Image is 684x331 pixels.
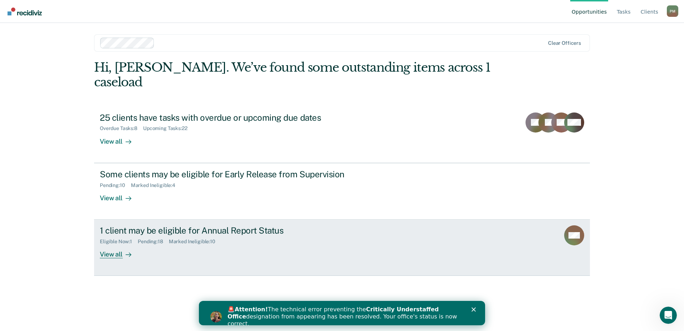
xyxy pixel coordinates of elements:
[100,188,140,202] div: View all
[169,239,221,245] div: Marked Ineligible : 10
[667,5,678,17] button: Profile dropdown button
[94,60,491,90] div: Hi, [PERSON_NAME]. We’ve found some outstanding items across 1 caseload
[29,5,263,27] div: 🚨 The technical error preventing the designation from appearing has been resolved. Your office's ...
[143,125,193,131] div: Upcoming Tasks : 22
[8,8,42,15] img: Recidiviz
[138,239,169,245] div: Pending : 18
[94,163,590,220] a: Some clients may be eligible for Early Release from SupervisionPending:10Marked Ineligible:4View all
[131,182,181,188] div: Marked Ineligible : 4
[100,112,351,123] div: 25 clients have tasks with overdue or upcoming due dates
[94,220,590,276] a: 1 client may be eligible for Annual Report StatusEligible Now:1Pending:18Marked Ineligible:10View...
[100,131,140,145] div: View all
[100,245,140,259] div: View all
[100,169,351,179] div: Some clients may be eligible for Early Release from Supervision
[36,5,69,12] b: Attention!
[94,107,590,163] a: 25 clients have tasks with overdue or upcoming due datesOverdue Tasks:8Upcoming Tasks:22View all
[667,5,678,17] div: P M
[199,301,485,325] iframe: Intercom live chat banner
[29,5,240,19] b: Critically Understaffed Office
[100,182,131,188] div: Pending : 10
[273,6,280,11] div: Close
[548,40,581,46] div: Clear officers
[660,307,677,324] iframe: Intercom live chat
[100,225,351,236] div: 1 client may be eligible for Annual Report Status
[100,125,143,131] div: Overdue Tasks : 8
[100,239,138,245] div: Eligible Now : 1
